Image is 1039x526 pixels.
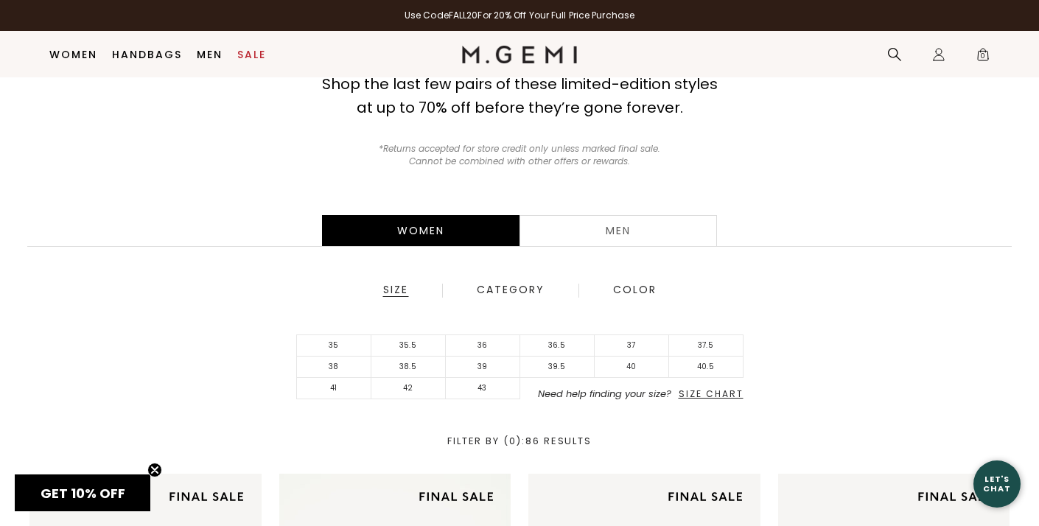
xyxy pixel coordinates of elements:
[446,357,520,378] li: 39
[520,335,595,357] li: 36.5
[371,335,446,357] li: 35.5
[659,483,752,511] img: final sale tag
[18,436,1021,446] div: Filter By (0) : 86 Results
[520,357,595,378] li: 39.5
[612,284,657,297] div: Color
[49,49,97,60] a: Women
[160,483,253,511] img: final sale tag
[519,215,717,246] a: Men
[476,284,545,297] div: Category
[669,357,744,378] li: 40.5
[197,49,223,60] a: Men
[15,474,150,511] div: GET 10% OFFClose teaser
[371,143,669,168] p: *Returns accepted for store credit only unless marked final sale. Cannot be combined with other o...
[297,335,371,357] li: 35
[909,483,1001,511] img: final sale tag
[371,357,446,378] li: 38.5
[297,357,371,378] li: 38
[446,378,520,399] li: 43
[595,357,669,378] li: 40
[147,463,162,477] button: Close teaser
[446,335,520,357] li: 36
[410,483,503,511] img: final sale tag
[462,46,578,63] img: M.Gemi
[595,335,669,357] li: 37
[976,50,990,65] span: 0
[382,284,409,297] div: Size
[112,49,182,60] a: Handbags
[669,335,744,357] li: 37.5
[449,9,478,21] strong: FALL20
[371,378,446,399] li: 42
[520,389,744,399] li: Need help finding your size?
[237,49,266,60] a: Sale
[41,484,125,502] span: GET 10% OFF
[322,215,519,246] div: Women
[973,474,1021,493] div: Let's Chat
[679,388,744,400] span: Size Chart
[297,378,371,399] li: 41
